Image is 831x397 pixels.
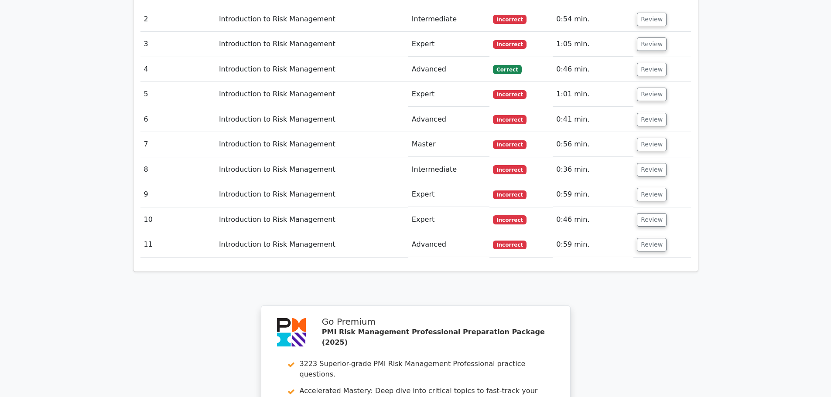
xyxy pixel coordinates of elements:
[215,157,408,182] td: Introduction to Risk Management
[408,207,489,232] td: Expert
[493,215,527,224] span: Incorrect
[493,90,527,99] span: Incorrect
[408,182,489,207] td: Expert
[493,140,527,149] span: Incorrect
[637,238,667,251] button: Review
[140,32,215,57] td: 3
[493,15,527,24] span: Incorrect
[408,132,489,157] td: Master
[637,138,667,151] button: Review
[215,57,408,82] td: Introduction to Risk Management
[140,132,215,157] td: 7
[215,182,408,207] td: Introduction to Risk Management
[215,32,408,57] td: Introduction to Risk Management
[553,107,633,132] td: 0:41 min.
[215,107,408,132] td: Introduction to Risk Management
[408,32,489,57] td: Expert
[493,65,521,74] span: Correct
[637,188,667,201] button: Review
[140,7,215,32] td: 2
[493,190,527,199] span: Incorrect
[493,40,527,49] span: Incorrect
[140,232,215,257] td: 11
[553,57,633,82] td: 0:46 min.
[140,82,215,107] td: 5
[215,7,408,32] td: Introduction to Risk Management
[215,132,408,157] td: Introduction to Risk Management
[637,63,667,76] button: Review
[140,57,215,82] td: 4
[637,37,667,51] button: Review
[553,232,633,257] td: 0:59 min.
[408,157,489,182] td: Intermediate
[215,232,408,257] td: Introduction to Risk Management
[408,107,489,132] td: Advanced
[493,241,527,249] span: Incorrect
[408,57,489,82] td: Advanced
[553,157,633,182] td: 0:36 min.
[215,82,408,107] td: Introduction to Risk Management
[140,157,215,182] td: 8
[553,7,633,32] td: 0:54 min.
[637,213,667,227] button: Review
[637,88,667,101] button: Review
[140,207,215,232] td: 10
[140,182,215,207] td: 9
[637,113,667,126] button: Review
[637,13,667,26] button: Review
[215,207,408,232] td: Introduction to Risk Management
[553,32,633,57] td: 1:05 min.
[553,132,633,157] td: 0:56 min.
[553,207,633,232] td: 0:46 min.
[408,7,489,32] td: Intermediate
[493,115,527,124] span: Incorrect
[553,82,633,107] td: 1:01 min.
[493,165,527,174] span: Incorrect
[408,82,489,107] td: Expert
[408,232,489,257] td: Advanced
[553,182,633,207] td: 0:59 min.
[140,107,215,132] td: 6
[637,163,667,176] button: Review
